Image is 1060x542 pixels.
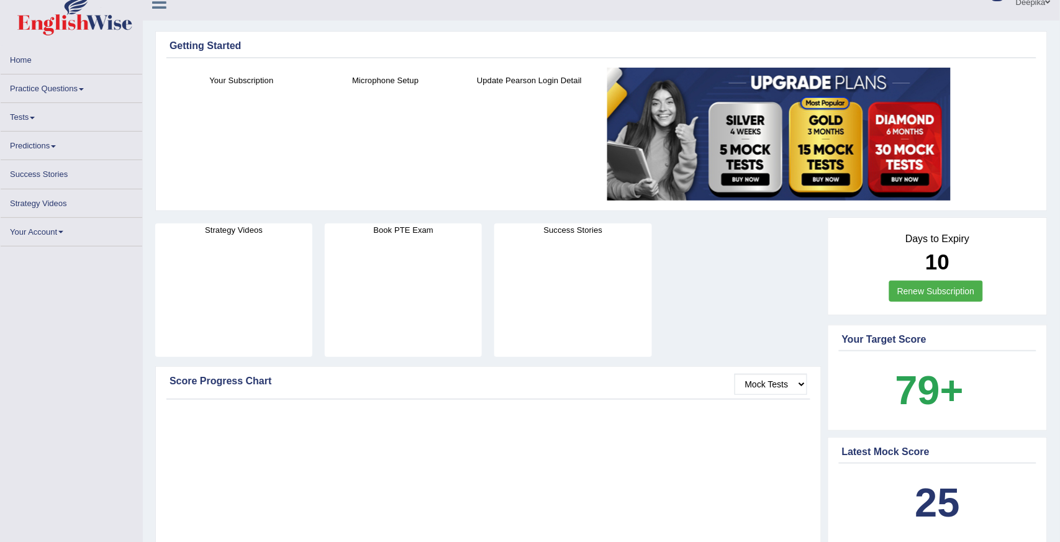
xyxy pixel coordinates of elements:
h4: Book PTE Exam [325,224,482,237]
a: Home [1,46,142,70]
a: Renew Subscription [889,281,983,302]
h4: Success Stories [494,224,651,237]
div: Score Progress Chart [170,374,807,389]
a: Predictions [1,132,142,156]
h4: Your Subscription [176,74,307,87]
h4: Microphone Setup [320,74,451,87]
a: Strategy Videos [1,189,142,214]
a: Practice Questions [1,75,142,99]
h4: Strategy Videos [155,224,312,237]
b: 10 [925,250,949,274]
b: 79+ [895,368,964,413]
div: Getting Started [170,38,1033,53]
a: Your Account [1,218,142,242]
h4: Update Pearson Login Detail [464,74,596,87]
div: Your Target Score [842,332,1033,347]
img: small5.jpg [607,68,951,201]
div: Latest Mock Score [842,445,1033,459]
b: 25 [915,480,960,525]
h4: Days to Expiry [842,233,1033,245]
a: Success Stories [1,160,142,184]
a: Tests [1,103,142,127]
